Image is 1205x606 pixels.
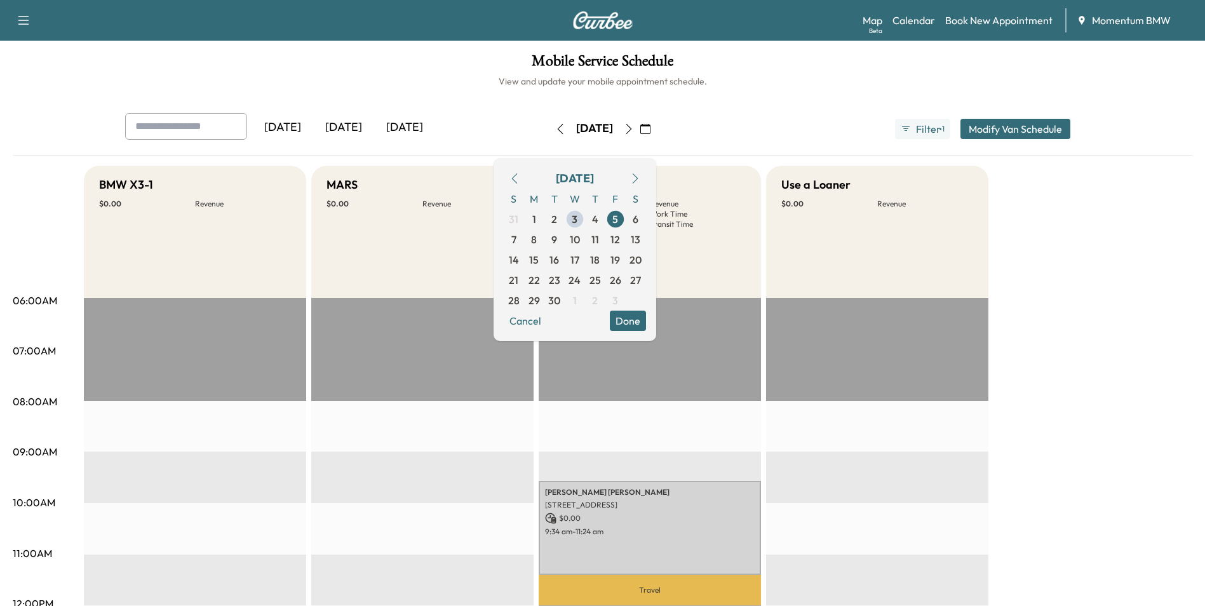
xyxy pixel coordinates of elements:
span: 14 [509,252,519,267]
span: 2 [551,212,557,227]
p: Travel [539,575,761,605]
a: MapBeta [863,13,882,28]
span: 4 [592,212,598,227]
span: ● [939,126,941,132]
h5: MARS [326,176,358,194]
p: $ 0.00 [326,199,422,209]
div: [DATE] [576,121,613,137]
div: [DATE] [252,113,313,142]
span: 30 [548,293,560,308]
h6: View and update your mobile appointment schedule. [13,75,1192,88]
p: 07:00AM [13,343,56,358]
p: 10:00AM [13,495,55,510]
span: T [544,189,565,209]
p: 08:00AM [13,394,57,409]
span: 26 [610,273,621,288]
p: Revenue [195,199,291,209]
span: 13 [631,232,640,247]
p: 06:00AM [13,293,57,308]
span: Filter [916,121,939,137]
a: Calendar [892,13,935,28]
p: 09:00AM [13,444,57,459]
p: $ 0.00 [99,199,195,209]
span: 16 [549,252,559,267]
p: $ 0.00 [545,513,755,524]
span: T [585,189,605,209]
span: 8 [531,232,537,247]
button: Done [610,311,646,331]
span: 18 [590,252,600,267]
div: [DATE] [374,113,435,142]
span: 1 [573,293,577,308]
span: 20 [629,252,642,267]
span: 7 [511,232,516,247]
button: Modify Van Schedule [960,119,1070,139]
span: 27 [630,273,641,288]
p: 11:00AM [13,546,52,561]
span: M [524,189,544,209]
span: 1 [942,124,945,134]
span: 6 [633,212,638,227]
span: 12 [610,232,620,247]
span: W [565,189,585,209]
span: 2 [592,293,598,308]
span: 29 [528,293,540,308]
p: Revenue [877,199,973,209]
span: 3 [572,212,577,227]
span: 28 [508,293,520,308]
span: F [605,189,626,209]
span: 1 [532,212,536,227]
span: 5 [612,212,618,227]
span: S [504,189,524,209]
span: 19 [610,252,620,267]
h5: Use a Loaner [781,176,851,194]
button: Cancel [504,311,547,331]
span: Momentum BMW [1092,13,1171,28]
div: [DATE] [313,113,374,142]
span: 17 [570,252,579,267]
span: 25 [589,273,601,288]
p: [PERSON_NAME] [PERSON_NAME] [545,487,755,497]
p: Work Time [650,209,746,219]
h1: Mobile Service Schedule [13,53,1192,75]
span: 23 [549,273,560,288]
span: 22 [528,273,540,288]
span: 31 [509,212,518,227]
div: Beta [869,26,882,36]
span: 9 [551,232,557,247]
p: 9:34 am - 11:24 am [545,527,755,537]
div: [DATE] [556,170,594,187]
p: Revenue [422,199,518,209]
span: 10 [570,232,580,247]
a: Book New Appointment [945,13,1053,28]
span: S [626,189,646,209]
span: 21 [509,273,518,288]
p: Revenue [650,199,746,209]
button: Filter●1 [895,119,950,139]
h5: BMW X3-1 [99,176,153,194]
p: Transit Time [650,219,746,229]
p: [STREET_ADDRESS] [545,500,755,510]
span: 24 [569,273,581,288]
span: 15 [529,252,539,267]
img: Curbee Logo [572,11,633,29]
span: 3 [612,293,618,308]
span: 11 [591,232,599,247]
p: $ 0.00 [781,199,877,209]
